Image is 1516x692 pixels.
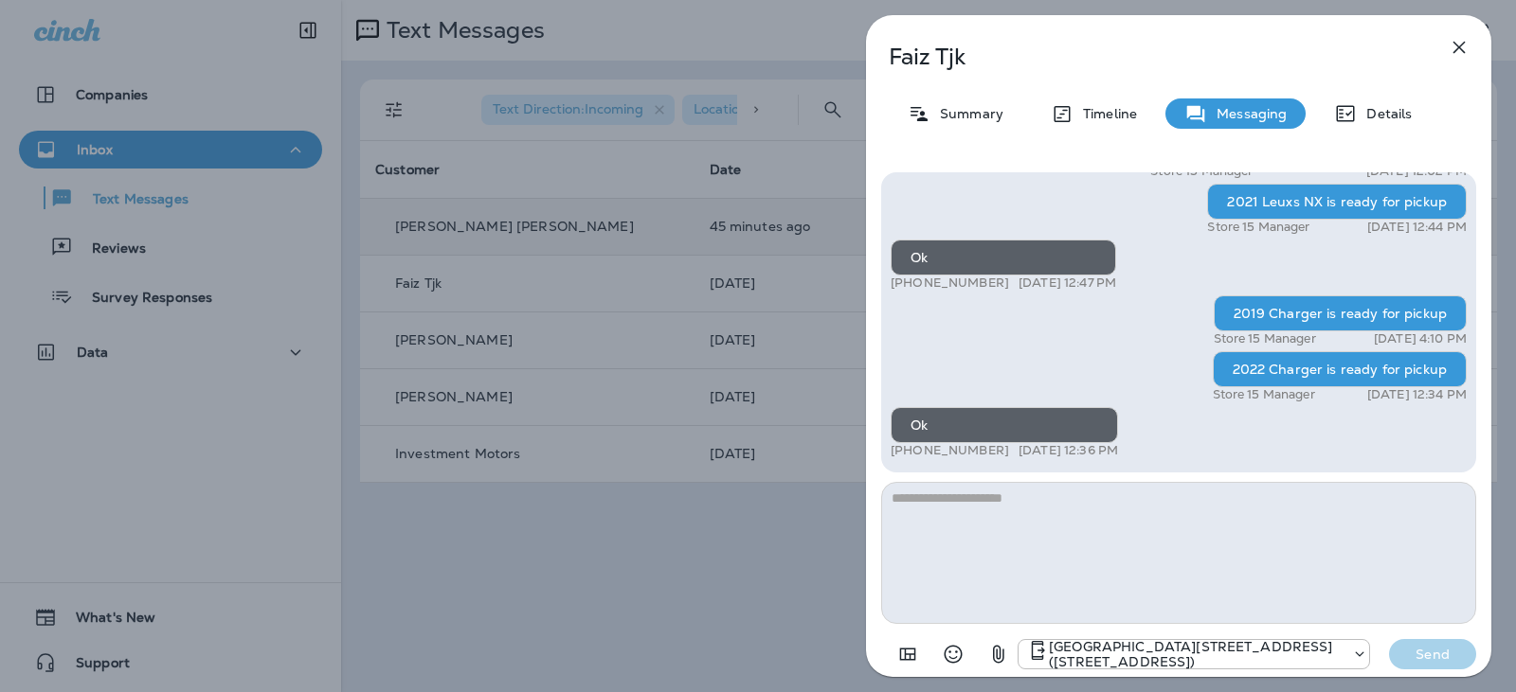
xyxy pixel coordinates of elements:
[1213,387,1315,402] p: Store 15 Manager
[1049,639,1343,669] p: [GEOGRAPHIC_DATA][STREET_ADDRESS] ([STREET_ADDRESS])
[930,106,1003,121] p: Summary
[891,443,1009,458] p: [PHONE_NUMBER]
[1357,106,1412,121] p: Details
[1367,220,1467,235] p: [DATE] 12:44 PM
[1074,106,1137,121] p: Timeline
[1019,639,1369,669] div: +1 (402) 891-8464
[1214,331,1316,346] p: Store 15 Manager
[891,407,1118,443] div: Ok
[1367,387,1467,402] p: [DATE] 12:34 PM
[891,275,1009,291] p: [PHONE_NUMBER]
[889,44,1406,70] p: Faiz Tjk
[1213,351,1467,387] div: 2022 Charger is ready for pickup
[1019,443,1118,458] p: [DATE] 12:36 PM
[889,635,927,673] button: Add in a premade template
[1374,331,1467,346] p: [DATE] 4:10 PM
[1019,275,1116,291] p: [DATE] 12:47 PM
[1207,220,1309,235] p: Store 15 Manager
[1207,184,1467,220] div: 2021 Leuxs NX is ready for pickup
[1207,106,1287,121] p: Messaging
[934,635,972,673] button: Select an emoji
[1214,295,1467,331] div: 2019 Charger is ready for pickup
[891,240,1116,275] div: Ok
